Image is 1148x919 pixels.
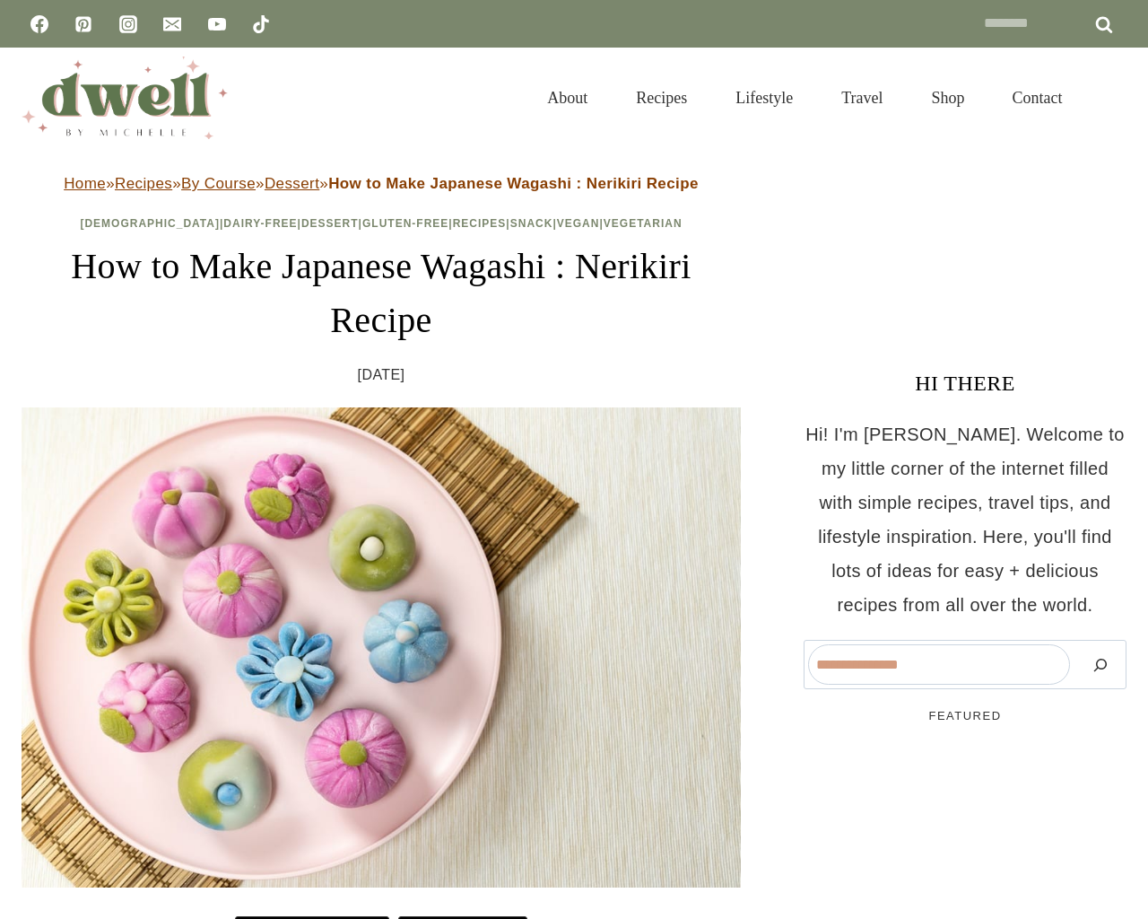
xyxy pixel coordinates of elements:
[22,407,741,888] img: wagashi recipe nerikiri mochi white bean paste dessert japan snack candy
[80,217,220,230] a: [DEMOGRAPHIC_DATA]
[804,367,1126,399] h3: HI THERE
[804,417,1126,622] p: Hi! I'm [PERSON_NAME]. Welcome to my little corner of the internet filled with simple recipes, tr...
[817,66,907,129] a: Travel
[612,66,711,129] a: Recipes
[80,217,682,230] span: | | | | | | |
[362,217,448,230] a: Gluten-Free
[64,175,106,192] a: Home
[64,175,699,192] span: » » » »
[804,707,1126,725] h5: FEATURED
[22,240,741,347] h1: How to Make Japanese Wagashi : Nerikiri Recipe
[65,6,101,42] a: Pinterest
[510,217,553,230] a: Snack
[1079,644,1122,685] button: Search
[223,217,297,230] a: Dairy-Free
[557,217,600,230] a: Vegan
[523,66,612,129] a: About
[523,66,1087,129] nav: Primary Navigation
[115,175,172,192] a: Recipes
[154,6,190,42] a: Email
[199,6,235,42] a: YouTube
[243,6,279,42] a: TikTok
[265,175,319,192] a: Dessert
[110,6,146,42] a: Instagram
[907,66,988,129] a: Shop
[453,217,507,230] a: Recipes
[604,217,683,230] a: Vegetarian
[711,66,817,129] a: Lifestyle
[328,175,699,192] strong: How to Make Japanese Wagashi : Nerikiri Recipe
[22,57,228,139] img: DWELL by michelle
[988,66,1087,129] a: Contact
[22,6,57,42] a: Facebook
[181,175,256,192] a: By Course
[301,217,359,230] a: Dessert
[358,362,405,389] time: [DATE]
[1096,83,1126,113] button: View Search Form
